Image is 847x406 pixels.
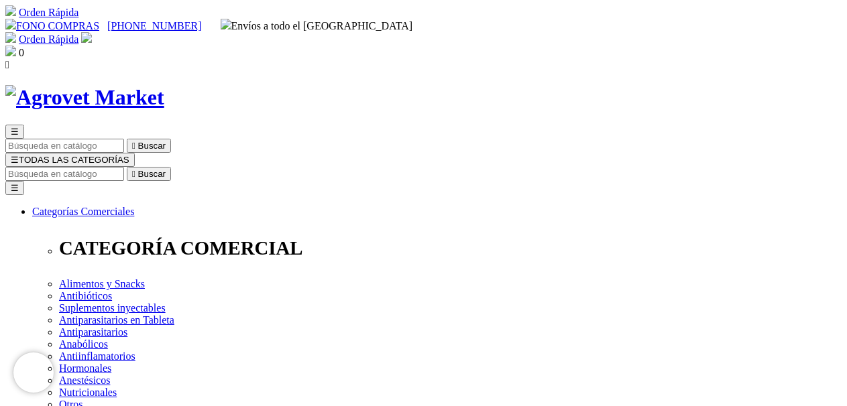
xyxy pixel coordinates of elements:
[59,314,174,326] a: Antiparasitarios en Tableta
[5,5,16,16] img: shopping-cart.svg
[19,33,78,45] a: Orden Rápida
[59,362,111,374] a: Hormonales
[5,125,24,139] button: ☰
[59,338,108,350] a: Anabólicos
[59,237,842,259] p: CATEGORÍA COMERCIAL
[5,59,9,70] i: 
[127,167,171,181] button:  Buscar
[59,290,112,301] a: Antibióticos
[5,167,124,181] input: Buscar
[132,141,135,151] i: 
[138,169,166,179] span: Buscar
[5,32,16,43] img: shopping-cart.svg
[5,19,16,29] img: phone.svg
[132,169,135,179] i: 
[59,278,145,289] a: Alimentos y Snacks
[11,155,19,165] span: ☰
[127,139,171,153] button:  Buscar
[59,350,135,362] a: Antiinflamatorios
[59,302,166,314] a: Suplementos inyectables
[13,352,54,393] iframe: Brevo live chat
[138,141,166,151] span: Buscar
[5,85,164,110] img: Agrovet Market
[5,46,16,56] img: shopping-bag.svg
[81,32,92,43] img: user.svg
[59,326,127,338] a: Antiparasitarios
[11,127,19,137] span: ☰
[32,206,134,217] a: Categorías Comerciales
[19,7,78,18] a: Orden Rápida
[19,47,24,58] span: 0
[221,19,231,29] img: delivery-truck.svg
[81,33,92,45] a: Acceda a su cuenta de cliente
[5,153,135,167] button: ☰TODAS LAS CATEGORÍAS
[221,20,413,31] span: Envíos a todo el [GEOGRAPHIC_DATA]
[5,181,24,195] button: ☰
[107,20,201,31] a: [PHONE_NUMBER]
[5,20,99,31] a: FONO COMPRAS
[59,375,110,386] a: Anestésicos
[59,387,117,398] a: Nutricionales
[5,139,124,153] input: Buscar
